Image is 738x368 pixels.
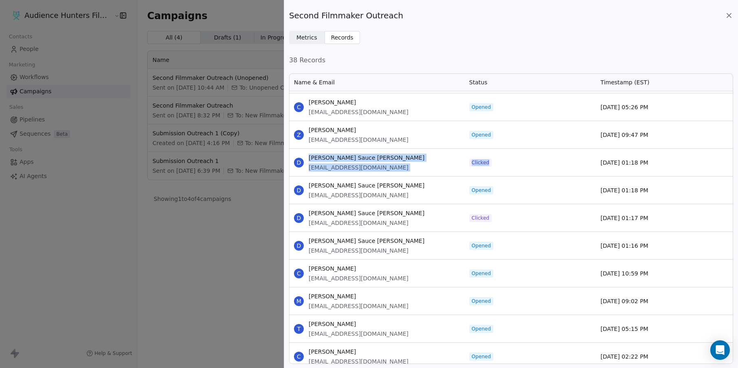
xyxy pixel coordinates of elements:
[472,353,491,360] span: Opened
[294,324,304,334] span: T
[472,270,491,277] span: Opened
[472,104,491,110] span: Opened
[309,163,424,172] span: [EMAIL_ADDRESS][DOMAIN_NAME]
[472,187,491,194] span: Opened
[309,292,409,300] span: [PERSON_NAME]
[294,158,304,167] span: D
[472,326,491,332] span: Opened
[601,242,648,250] span: [DATE] 01:16 PM
[294,78,335,86] span: Name & Email
[289,55,733,65] span: 38 Records
[472,159,489,166] span: Clicked
[309,126,409,134] span: [PERSON_NAME]
[469,78,488,86] span: Status
[309,136,409,144] span: [EMAIL_ADDRESS][DOMAIN_NAME]
[289,91,733,365] div: grid
[601,325,648,333] span: [DATE] 05:15 PM
[601,353,648,361] span: [DATE] 02:22 PM
[294,102,304,112] span: C
[294,130,304,140] span: Z
[309,357,409,366] span: [EMAIL_ADDRESS][DOMAIN_NAME]
[309,108,409,116] span: [EMAIL_ADDRESS][DOMAIN_NAME]
[601,214,648,222] span: [DATE] 01:17 PM
[472,132,491,138] span: Opened
[309,302,409,310] span: [EMAIL_ADDRESS][DOMAIN_NAME]
[710,340,730,360] div: Open Intercom Messenger
[309,247,424,255] span: [EMAIL_ADDRESS][DOMAIN_NAME]
[601,159,648,167] span: [DATE] 01:18 PM
[601,269,648,278] span: [DATE] 10:59 PM
[309,154,424,162] span: [PERSON_NAME] Sauce [PERSON_NAME]
[472,298,491,304] span: Opened
[289,10,403,21] span: Second Filmmaker Outreach
[294,241,304,251] span: D
[309,320,409,328] span: [PERSON_NAME]
[601,78,650,86] span: Timestamp (EST)
[309,98,409,106] span: [PERSON_NAME]
[309,181,424,190] span: [PERSON_NAME] Sauce [PERSON_NAME]
[294,296,304,306] span: M
[601,131,648,139] span: [DATE] 09:47 PM
[294,352,304,361] span: C
[294,213,304,223] span: D
[309,191,424,199] span: [EMAIL_ADDRESS][DOMAIN_NAME]
[294,185,304,195] span: D
[472,215,489,221] span: Clicked
[309,237,424,245] span: [PERSON_NAME] Sauce [PERSON_NAME]
[309,274,409,282] span: [EMAIL_ADDRESS][DOMAIN_NAME]
[296,33,317,42] span: Metrics
[601,297,648,305] span: [DATE] 09:02 PM
[309,219,424,227] span: [EMAIL_ADDRESS][DOMAIN_NAME]
[601,186,648,194] span: [DATE] 01:18 PM
[309,209,424,217] span: [PERSON_NAME] Sauce [PERSON_NAME]
[294,269,304,278] span: C
[309,348,409,356] span: [PERSON_NAME]
[309,330,409,338] span: [EMAIL_ADDRESS][DOMAIN_NAME]
[472,242,491,249] span: Opened
[601,103,648,111] span: [DATE] 05:26 PM
[309,264,409,273] span: [PERSON_NAME]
